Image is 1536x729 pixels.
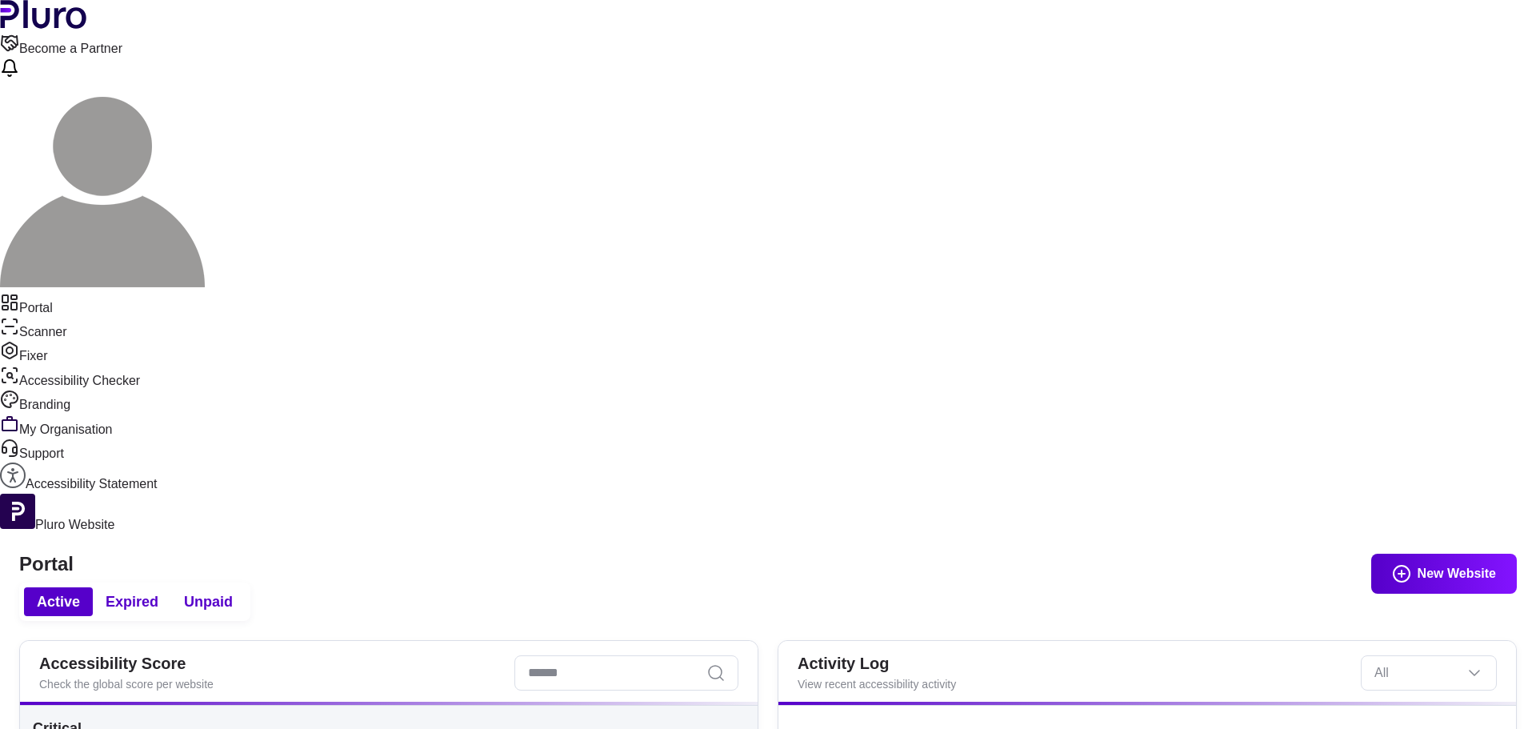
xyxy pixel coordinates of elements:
[24,587,93,616] button: Active
[93,587,171,616] button: Expired
[798,676,1348,692] div: View recent accessibility activity
[1361,655,1497,691] div: Set sorting
[514,655,738,691] input: Search
[106,592,158,611] span: Expired
[1371,554,1517,594] button: New Website
[171,587,246,616] button: Unpaid
[39,676,502,692] div: Check the global score per website
[184,592,233,611] span: Unpaid
[37,592,80,611] span: Active
[798,654,1348,673] h2: Activity Log
[19,553,1517,576] h1: Portal
[39,654,502,673] h2: Accessibility Score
